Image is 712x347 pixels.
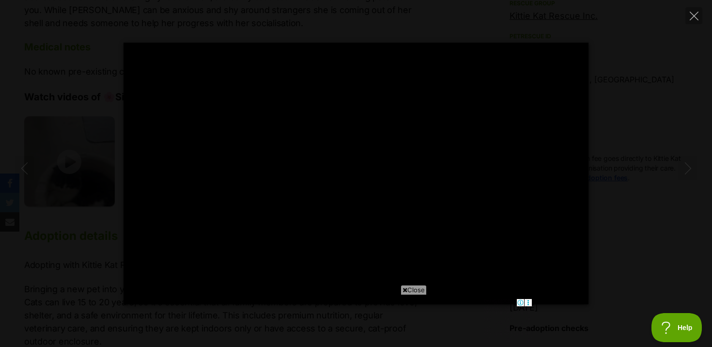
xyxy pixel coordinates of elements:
button: Previous [15,156,34,180]
button: Close [685,7,702,24]
span: Close [401,285,427,295]
iframe: Advertisement [180,299,532,342]
iframe: Help Scout Beacon - Open [651,313,702,342]
button: Next [678,156,697,180]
